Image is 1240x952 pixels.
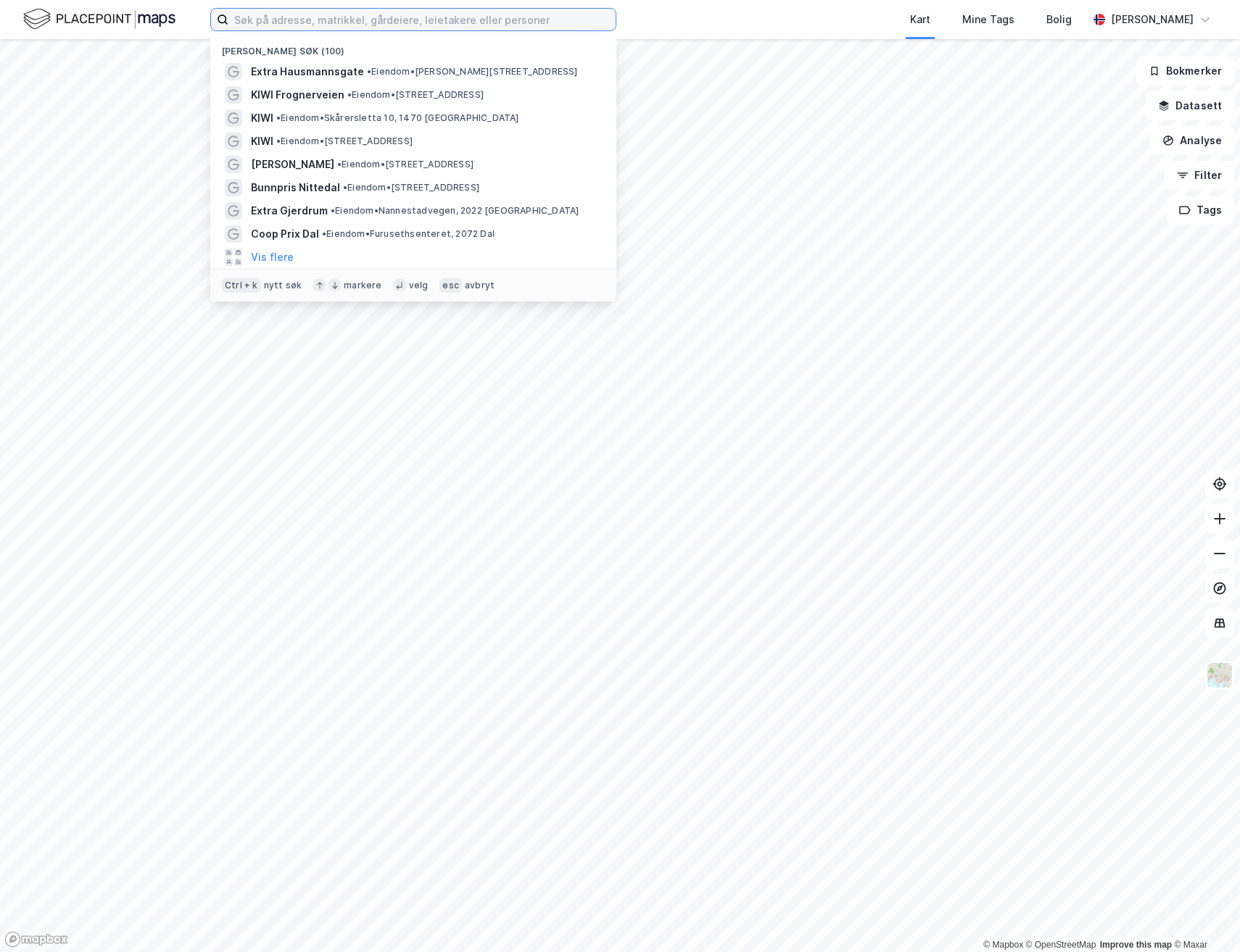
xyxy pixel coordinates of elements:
button: Filter [1165,161,1234,190]
div: avbryt [465,280,495,291]
span: • [322,228,326,239]
div: markere [344,280,381,291]
div: Mine Tags [962,11,1014,28]
span: KIWI Frognerveien [251,86,344,104]
div: velg [409,280,429,291]
span: • [347,89,352,100]
div: [PERSON_NAME] [1111,11,1194,28]
span: Eiendom • [STREET_ADDRESS] [337,159,474,170]
div: [PERSON_NAME] søk (100) [210,34,616,60]
span: • [337,159,342,170]
input: Søk på adresse, matrikkel, gårdeiere, leietakere eller personer [228,9,616,30]
button: Bokmerker [1136,57,1234,85]
span: Eiendom • [STREET_ADDRESS] [343,182,479,193]
a: Mapbox [983,940,1023,950]
div: Kart [910,11,930,28]
img: logo.f888ab2527a4732fd821a326f86c7f29.svg [23,7,175,32]
a: Improve this map [1100,940,1172,950]
span: Eiendom • [PERSON_NAME][STREET_ADDRESS] [367,66,578,78]
span: Extra Hausmannsgate [251,63,364,80]
span: [PERSON_NAME] [251,156,334,173]
button: Analyse [1150,126,1234,155]
a: Mapbox homepage [4,931,68,948]
button: Datasett [1146,91,1234,120]
span: Bunnpris Nittedal [251,179,340,196]
span: Coop Prix Dal [251,225,319,243]
span: • [331,205,335,216]
span: KIWI [251,133,273,150]
div: nytt søk [264,280,302,291]
span: Eiendom • [STREET_ADDRESS] [347,89,484,101]
iframe: Chat Widget [1167,882,1240,952]
span: KIWI [251,109,273,127]
span: • [343,182,347,193]
a: OpenStreetMap [1026,940,1096,950]
span: Eiendom • Nannestadvegen, 2022 [GEOGRAPHIC_DATA] [331,205,579,217]
div: Ctrl + k [222,278,261,293]
img: Z [1206,661,1233,689]
span: • [276,135,281,146]
span: • [367,66,371,77]
button: Tags [1167,196,1234,225]
div: Kontrollprogram for chat [1167,882,1240,952]
button: Vis flere [251,249,294,266]
div: esc [439,278,462,293]
span: • [276,112,281,123]
span: Eiendom • Skårersletta 10, 1470 [GEOGRAPHIC_DATA] [276,112,519,124]
div: Bolig [1046,11,1072,28]
span: Eiendom • [STREET_ADDRESS] [276,135,413,147]
span: Eiendom • Furusethsenteret, 2072 Dal [322,228,495,240]
span: Extra Gjerdrum [251,202,328,220]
